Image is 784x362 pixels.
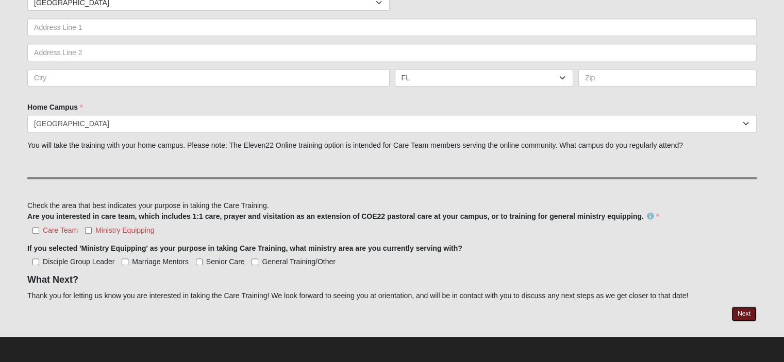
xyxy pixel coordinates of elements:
input: Care Team [32,227,39,234]
span: General Training/Other [262,257,335,266]
input: City [27,69,389,87]
input: Zip [578,69,757,87]
span: Disciple Group Leader [43,257,114,266]
a: Next [731,306,757,321]
input: Address Line 1 [27,19,757,36]
input: Disciple Group Leader [32,258,39,265]
input: Address Line 2 [27,44,757,61]
input: Marriage Mentors [122,258,128,265]
p: You will take the training with your home campus. Please note: The Eleven22 Online training optio... [27,140,757,151]
label: Home Campus [27,102,83,112]
input: Senior Care [196,258,203,265]
h4: What Next? [27,274,757,286]
span: Care Team [43,226,78,234]
input: Ministry Equipping [85,227,92,234]
label: If you selected 'Ministry Equipping' as your purpose in taking Care Training, what ministry area ... [27,243,462,253]
input: General Training/Other [252,258,258,265]
label: Are you interested in care team, which includes 1:1 care, prayer and visitation as an extension o... [27,211,659,221]
span: Ministry Equipping [95,226,154,234]
span: Marriage Mentors [132,257,189,266]
p: Thank you for letting us know you are interested in taking the Care Training! We look forward to ... [27,290,757,301]
span: Senior Care [206,257,245,266]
